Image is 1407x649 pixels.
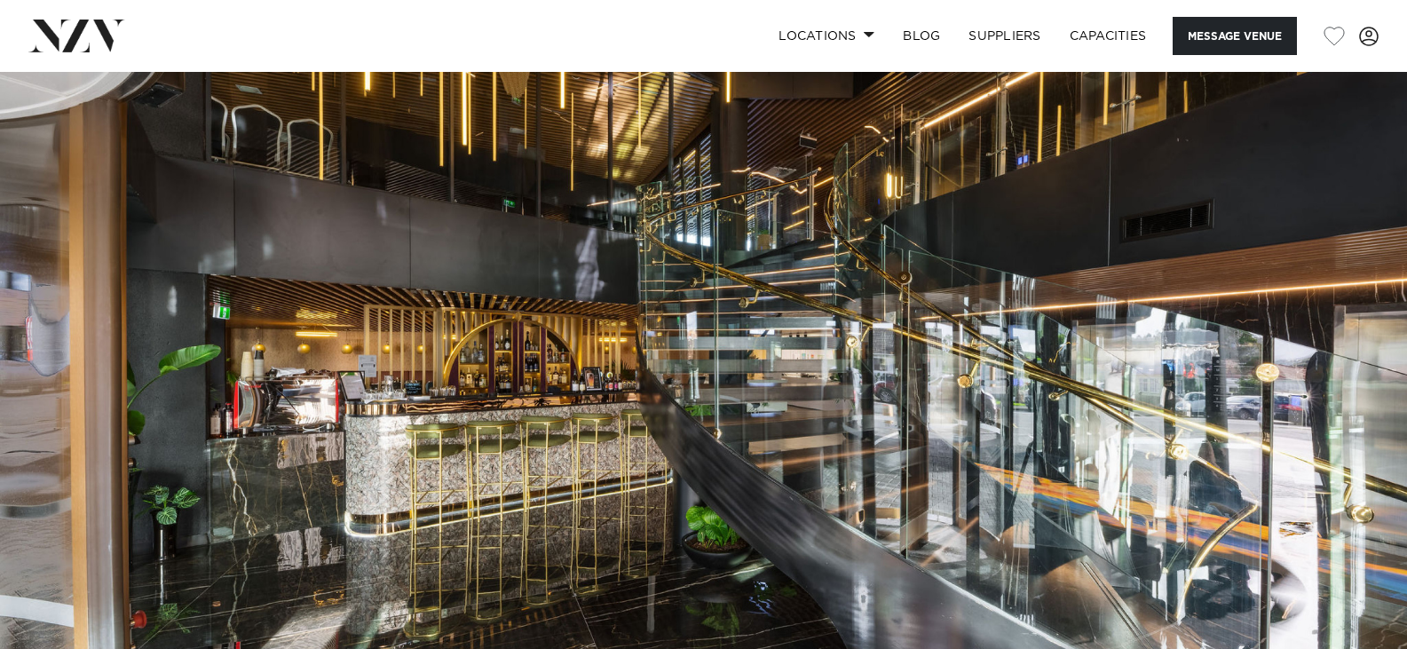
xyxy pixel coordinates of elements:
[1055,17,1161,55] a: Capacities
[28,20,125,51] img: nzv-logo.png
[1173,17,1297,55] button: Message Venue
[889,17,954,55] a: BLOG
[764,17,889,55] a: Locations
[954,17,1055,55] a: SUPPLIERS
